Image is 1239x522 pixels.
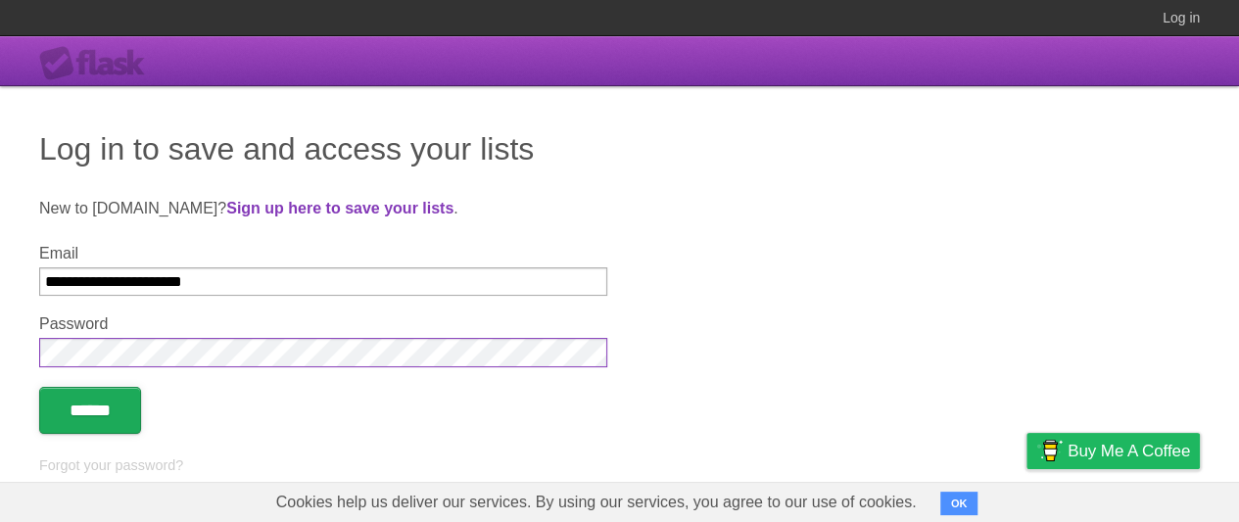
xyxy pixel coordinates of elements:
[1026,433,1200,469] a: Buy me a coffee
[39,197,1200,220] p: New to [DOMAIN_NAME]? .
[226,200,453,216] a: Sign up here to save your lists
[1068,434,1190,468] span: Buy me a coffee
[39,315,607,333] label: Password
[940,492,978,515] button: OK
[39,457,183,473] a: Forgot your password?
[39,46,157,81] div: Flask
[39,245,607,262] label: Email
[1036,434,1063,467] img: Buy me a coffee
[39,125,1200,172] h1: Log in to save and access your lists
[257,483,936,522] span: Cookies help us deliver our services. By using our services, you agree to our use of cookies.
